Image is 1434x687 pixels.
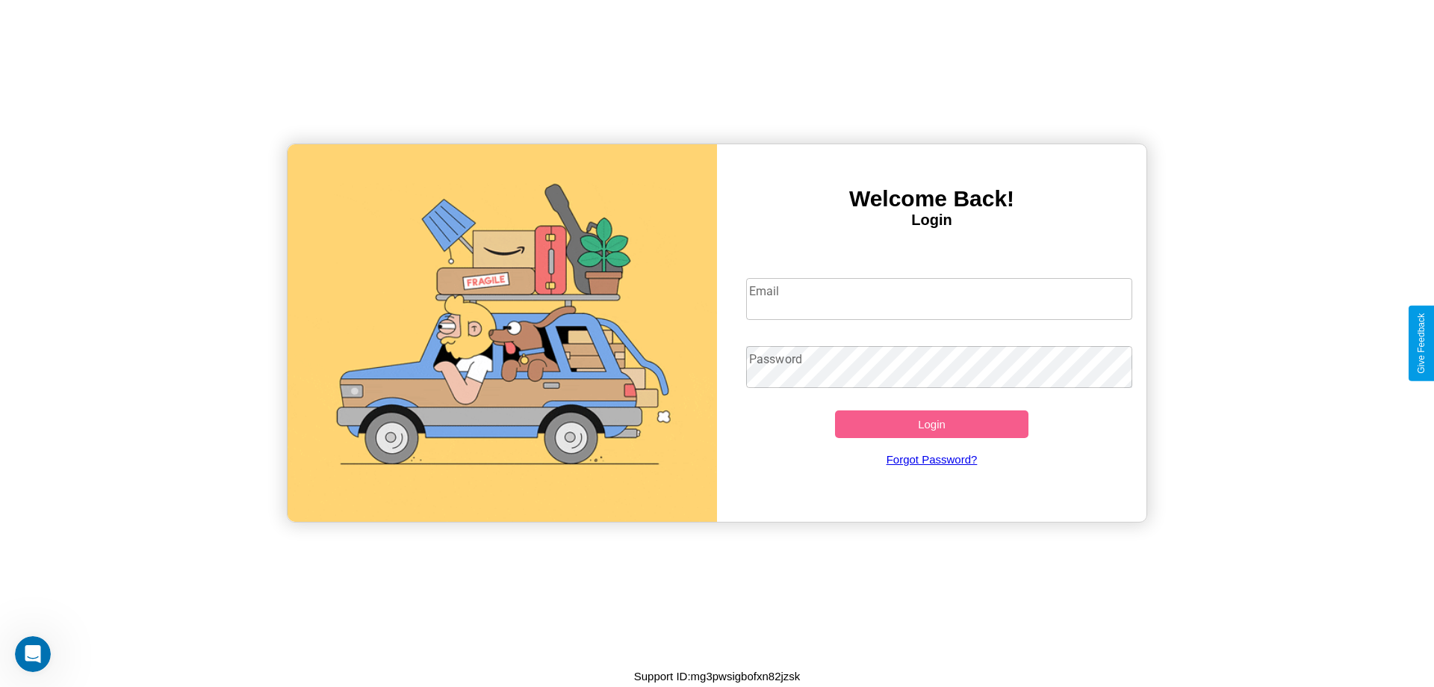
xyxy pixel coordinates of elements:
[15,636,51,672] iframe: Intercom live chat
[717,186,1146,212] h3: Welcome Back!
[634,666,801,686] p: Support ID: mg3pwsigbofxn82jzsk
[835,410,1028,438] button: Login
[1416,313,1427,374] div: Give Feedback
[717,212,1146,229] h4: Login
[288,144,717,522] img: gif
[739,438,1126,481] a: Forgot Password?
